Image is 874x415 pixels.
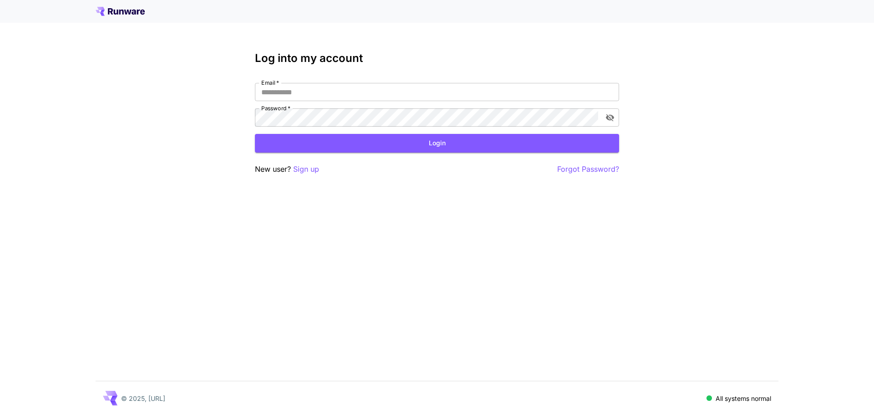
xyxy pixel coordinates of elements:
[602,109,618,126] button: toggle password visibility
[293,164,319,175] button: Sign up
[261,104,290,112] label: Password
[261,79,279,87] label: Email
[716,394,771,403] p: All systems normal
[557,164,619,175] button: Forgot Password?
[255,52,619,65] h3: Log into my account
[121,394,165,403] p: © 2025, [URL]
[255,164,319,175] p: New user?
[255,134,619,153] button: Login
